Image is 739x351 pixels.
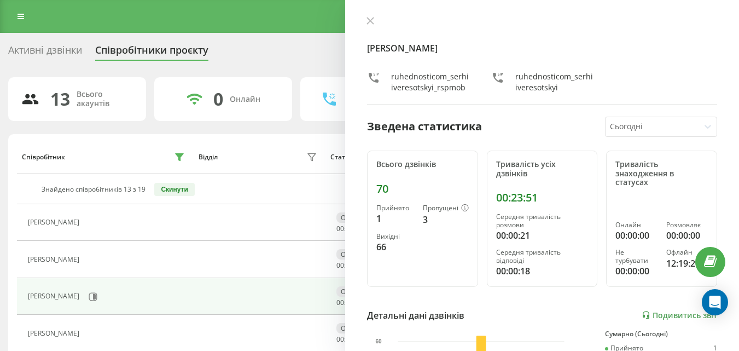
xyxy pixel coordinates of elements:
div: Офлайн [336,286,371,297]
div: 00:23:51 [496,191,589,204]
div: ruhednosticom_serhiiveresotskyi_rspmob [391,71,469,93]
div: 1 [376,212,414,225]
div: Знайдено співробітників 13 з 19 [42,186,146,193]
div: Співробітники проєкту [95,44,208,61]
div: 00:00:00 [615,229,657,242]
button: Скинути [154,183,194,196]
div: [PERSON_NAME] [28,292,82,300]
div: 70 [376,182,469,195]
span: 00 [336,298,344,307]
div: Середня тривалість відповіді [496,249,589,264]
div: 00:00:18 [496,264,589,278]
div: Зведена статистика [367,118,482,135]
div: 00:00:00 [666,229,708,242]
div: 12:19:20 [666,257,708,270]
span: 00 [336,261,344,270]
div: : : [336,299,363,307]
div: 00:00:00 [615,264,657,278]
div: Офлайн [336,212,371,223]
span: 00 [336,224,344,233]
div: [PERSON_NAME] [28,256,82,263]
div: Open Intercom Messenger [702,289,728,315]
div: Відділ [199,153,218,161]
div: Офлайн [336,249,371,260]
div: ruhednosticom_serhiiveresotskyi [515,71,593,93]
div: Офлайн [336,323,371,333]
div: 0 [213,89,223,110]
div: Онлайн [615,221,657,229]
div: 13 [50,89,70,110]
div: Тривалість знаходження в статусах [615,160,708,187]
div: Прийнято [376,204,414,212]
h4: [PERSON_NAME] [367,42,717,55]
div: Пропущені [423,204,469,213]
div: Не турбувати [615,249,657,264]
div: Статус [330,153,352,161]
div: Всього дзвінків [376,160,469,169]
div: : : [336,225,363,233]
span: 00 [336,335,344,344]
div: 3 [423,213,469,226]
div: Всього акаунтів [77,90,133,108]
div: [PERSON_NAME] [28,330,82,337]
div: Офлайн [666,249,708,256]
div: Сумарно (Сьогодні) [605,330,717,338]
div: [PERSON_NAME] [28,218,82,226]
div: : : [336,336,363,343]
div: Активні дзвінки [8,44,82,61]
div: : : [336,262,363,269]
div: 66 [376,240,414,254]
text: 60 [375,338,382,344]
div: Детальні дані дзвінків [367,309,464,322]
div: Онлайн [230,95,260,104]
div: Співробітник [22,153,65,161]
div: 00:00:21 [496,229,589,242]
div: Тривалість усіх дзвінків [496,160,589,179]
a: Подивитись звіт [642,310,717,320]
div: Розмовляє [666,221,708,229]
div: Вихідні [376,233,414,240]
div: Середня тривалість розмови [496,213,589,229]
